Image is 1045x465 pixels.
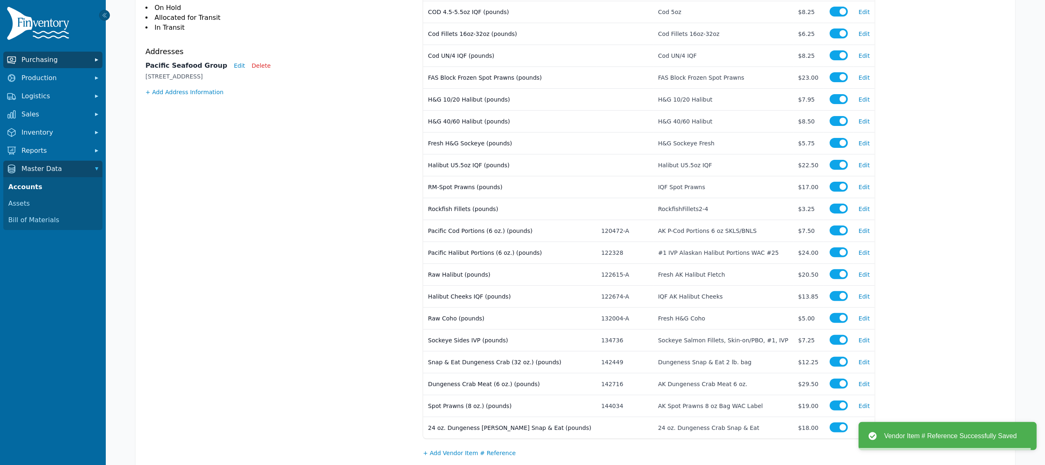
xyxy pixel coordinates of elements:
td: Cod Fillets 16oz-32oz (pounds) [423,23,596,45]
li: In Transit [145,23,423,33]
td: Sockeye Sides IVP (pounds) [423,330,596,351]
button: Edit [859,336,870,344]
td: 120472-A [596,220,653,242]
td: $6.25 [793,23,824,45]
a: Bill of Materials [5,212,101,228]
td: $22.50 [793,154,824,176]
td: 134736 [596,330,653,351]
td: Fresh H&G Coho [653,308,793,330]
td: Cod UN/4 IQF [653,45,793,67]
button: Edit [859,8,870,16]
td: $5.75 [793,133,824,154]
td: $19.00 [793,395,824,417]
button: Edit [859,139,870,147]
button: Edit [859,358,870,366]
td: $7.25 [793,330,824,351]
td: Sockeye Salmon Fillets, Skin-on/PBO, #1, IVP [653,330,793,351]
div: Vendor Item # Reference Successfully Saved [884,431,1017,441]
td: 144034 [596,395,653,417]
button: + Add Address Information [145,88,224,96]
td: Spot Prawns (8 oz.) (pounds) [423,395,596,417]
span: Reports [21,146,88,156]
td: Rockfish Fillets (pounds) [423,198,596,220]
button: Edit [234,62,245,70]
td: Fresh H&G Sockeye (pounds) [423,133,596,154]
td: $17.00 [793,176,824,198]
button: Edit [859,161,870,169]
h3: Pacific Seafood Group [145,61,227,71]
button: Production [3,70,102,86]
td: 122328 [596,242,653,264]
span: Sales [21,109,88,119]
td: $7.50 [793,220,824,242]
td: Cod UN/4 IQF (pounds) [423,45,596,67]
td: H&G 10/20 Halibut (pounds) [423,89,596,111]
td: $8.50 [793,111,824,133]
td: Halibut U5.5oz IQF [653,154,793,176]
td: H&G 10/20 Halibut [653,89,793,111]
button: + Add Vendor Item # Reference [423,449,516,457]
button: Purchasing [3,52,102,68]
td: IQF Spot Prawns [653,176,793,198]
td: $24.00 [793,242,824,264]
button: Edit [859,227,870,235]
td: $8.25 [793,1,824,23]
td: Dungeness Snap & Eat 2 lb. bag [653,351,793,373]
td: 142449 [596,351,653,373]
td: 122674-A [596,286,653,308]
td: #1 IVP Alaskan Halibut Portions WAC #25 [653,242,793,264]
td: AK Dungeness Crab Meat 6 oz. [653,373,793,395]
td: Cod 5oz [653,1,793,23]
td: AK P-Cod Portions 6 oz SKLS/BNLS [653,220,793,242]
button: Reports [3,142,102,159]
td: Raw Coho (pounds) [423,308,596,330]
button: Edit [859,314,870,323]
button: Edit [859,74,870,82]
td: RockfishFillets2-4 [653,198,793,220]
button: Sales [3,106,102,123]
td: $29.50 [793,373,824,395]
td: $20.50 [793,264,824,286]
td: FAS Block Frozen Spot Prawns (pounds) [423,67,596,89]
td: Halibut U5.5oz IQF (pounds) [423,154,596,176]
button: Inventory [3,124,102,141]
span: Logistics [21,91,88,101]
td: Cod Fillets 16oz-32oz [653,23,793,45]
td: $3.25 [793,198,824,220]
td: COD 4.5-5.5oz IQF (pounds) [423,1,596,23]
td: $8.25 [793,45,824,67]
button: Edit [859,249,870,257]
td: Dungeness Crab Meat (6 oz.) (pounds) [423,373,596,395]
button: Edit [859,95,870,104]
li: Allocated for Transit [145,13,423,23]
button: Edit [859,270,870,279]
td: $5.00 [793,308,824,330]
td: RM-Spot Prawns (pounds) [423,176,596,198]
button: Master Data [3,161,102,177]
li: On Hold [145,3,423,13]
button: Edit [859,117,870,126]
td: Pacific Halibut Portions (6 oz.) (pounds) [423,242,596,264]
td: IQF AK Halibut Cheeks [653,286,793,308]
td: $23.00 [793,67,824,89]
td: AK Spot Prawns 8 oz Bag WAC Label [653,395,793,417]
td: H&G 40/60 Halibut (pounds) [423,111,596,133]
td: FAS Block Frozen Spot Prawns [653,67,793,89]
td: Snap & Eat Dungeness Crab (32 oz.) (pounds) [423,351,596,373]
td: 122615-A [596,264,653,286]
td: Raw Halibut (pounds) [423,264,596,286]
td: $12.25 [793,351,824,373]
button: Edit [859,380,870,388]
td: $18.00 [793,417,824,439]
td: 132004-A [596,308,653,330]
td: 24 oz. Dungeness [PERSON_NAME] Snap & Eat (pounds) [423,417,596,439]
a: Accounts [5,179,101,195]
img: Finventory [7,7,73,43]
button: Edit [859,183,870,191]
span: Purchasing [21,55,88,65]
td: Pacific Cod Portions (6 oz.) (pounds) [423,220,596,242]
td: $7.95 [793,89,824,111]
button: Edit [859,52,870,60]
td: $13.85 [793,286,824,308]
a: Assets [5,195,101,212]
